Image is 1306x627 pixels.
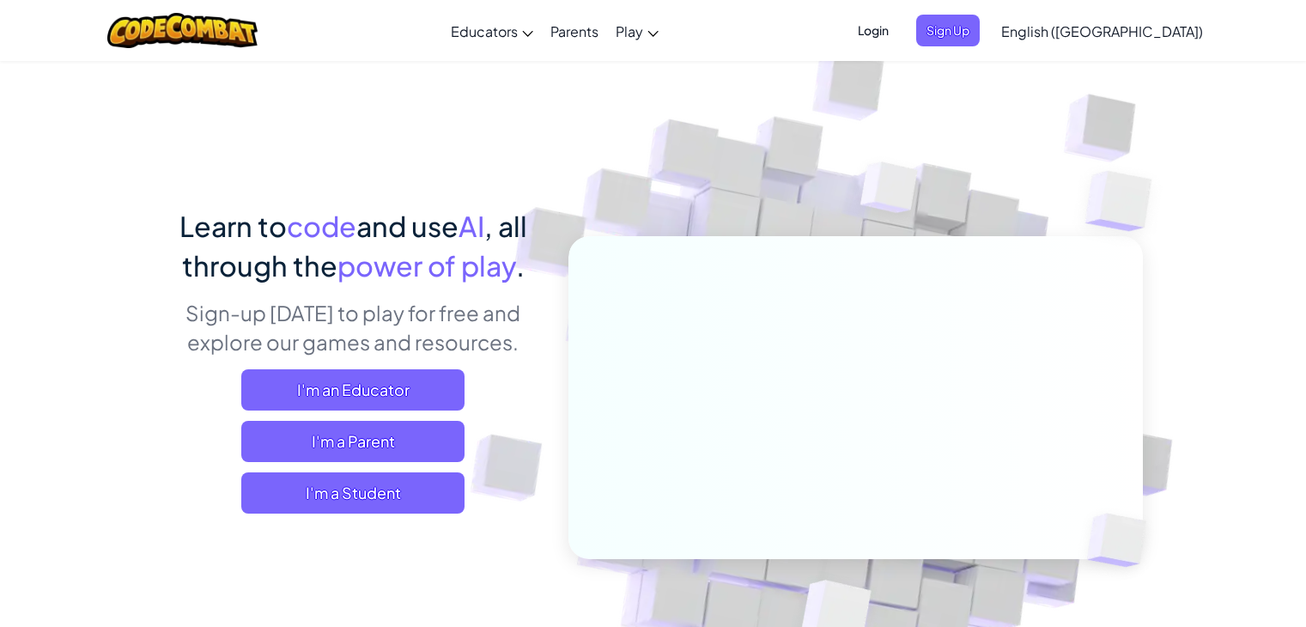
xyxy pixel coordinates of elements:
[1058,478,1187,603] img: Overlap cubes
[164,298,543,356] p: Sign-up [DATE] to play for free and explore our games and resources.
[356,209,459,243] span: and use
[847,15,899,46] button: Login
[241,369,465,411] a: I'm an Educator
[337,248,516,283] span: power of play
[179,209,287,243] span: Learn to
[107,13,258,48] img: CodeCombat logo
[828,128,951,256] img: Overlap cubes
[451,22,518,40] span: Educators
[459,209,484,243] span: AI
[287,209,356,243] span: code
[607,8,667,54] a: Play
[542,8,607,54] a: Parents
[241,421,465,462] a: I'm a Parent
[1051,129,1200,274] img: Overlap cubes
[1001,22,1203,40] span: English ([GEOGRAPHIC_DATA])
[516,248,525,283] span: .
[993,8,1212,54] a: English ([GEOGRAPHIC_DATA])
[616,22,643,40] span: Play
[442,8,542,54] a: Educators
[241,472,465,514] button: I'm a Student
[916,15,980,46] button: Sign Up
